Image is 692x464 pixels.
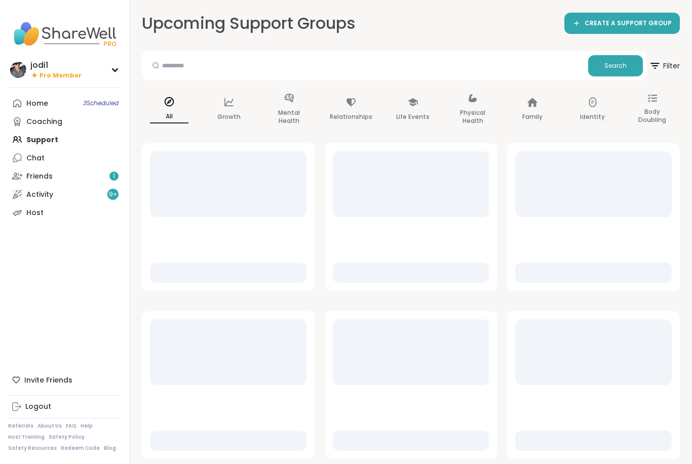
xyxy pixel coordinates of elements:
p: Body Doubling [633,106,672,126]
a: Safety Resources [8,445,57,452]
div: Host [26,208,44,218]
a: Host Training [8,434,45,441]
p: Life Events [396,111,430,123]
a: Redeem Code [61,445,100,452]
a: Friends1 [8,167,121,185]
h2: Upcoming Support Groups [142,12,356,35]
div: Chat [26,153,45,163]
a: About Us [37,423,62,430]
a: Home3Scheduled [8,94,121,112]
a: Activity9+ [8,185,121,203]
button: Search [588,55,643,76]
div: Home [26,99,48,109]
div: Friends [26,172,53,182]
a: Safety Policy [49,434,85,441]
a: Chat [8,149,121,167]
a: Referrals [8,423,33,430]
a: Blog [104,445,116,452]
a: FAQ [66,423,76,430]
div: Invite Friends [8,371,121,389]
p: Mental Health [270,107,309,127]
span: 9 + [109,190,118,199]
span: CREATE A SUPPORT GROUP [585,19,672,28]
button: Filter [649,51,680,80]
img: jodi1 [10,62,26,78]
p: Family [522,111,543,123]
p: Physical Health [453,107,492,127]
div: Coaching [26,117,62,127]
a: Help [81,423,93,430]
a: Host [8,203,121,222]
a: CREATE A SUPPORT GROUP [564,13,680,34]
span: 1 [113,172,115,181]
div: Logout [25,402,51,412]
a: Coaching [8,112,121,131]
p: All [150,110,188,123]
p: Relationships [330,111,372,123]
span: 3 Scheduled [83,99,119,107]
img: ShareWell Nav Logo [8,16,121,52]
a: Logout [8,398,121,416]
span: Pro Member [40,71,82,80]
p: Growth [217,111,241,123]
span: Filter [649,54,680,78]
div: Activity [26,190,53,200]
p: Identity [580,111,605,123]
div: jodi1 [30,60,82,71]
span: Search [604,61,627,70]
